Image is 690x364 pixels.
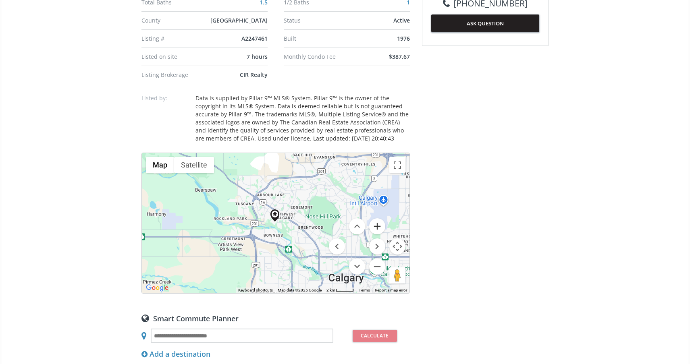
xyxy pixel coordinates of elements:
span: Map data ©2025 Google [278,288,322,292]
button: Map camera controls [389,238,405,254]
img: Google [144,283,170,293]
div: Listing # [141,36,208,41]
div: County [141,18,208,23]
button: Drag Pegman onto the map to open Street View [389,267,405,283]
button: Move down [349,259,365,275]
div: Built [284,36,351,41]
button: Move right [369,238,385,254]
button: Zoom out [369,259,385,275]
div: Listed on site [141,54,208,60]
button: ASK QUESTION [431,14,539,32]
button: Calculate [353,330,397,342]
a: Terms [359,288,370,292]
button: Keyboard shortcuts [238,287,273,293]
span: 1976 [397,35,410,42]
div: Status [284,18,351,23]
div: Smart Commute Planner [141,314,410,323]
div: Add a destination [141,349,210,360]
div: Data is supplied by Pillar 9™ MLS® System. Pillar 9™ is the owner of the copyright in its MLS® Sy... [195,94,410,143]
span: $387.67 [389,53,410,60]
div: Listing Brokerage [141,72,208,78]
button: Toggle fullscreen view [389,157,405,173]
div: Monthly Condo Fee [284,54,351,60]
span: A2247461 [241,35,268,42]
a: Open this area in Google Maps (opens a new window) [144,283,170,293]
span: 2 km [326,288,335,292]
button: Move left [329,238,345,254]
p: Listed by: [141,94,190,102]
span: [GEOGRAPHIC_DATA] [210,17,268,24]
span: 7 hours [247,53,268,60]
span: Active [393,17,410,24]
button: Show satellite imagery [174,157,214,173]
button: Move up [349,218,365,234]
span: CIR Realty [240,71,268,79]
button: Show street map [146,157,174,173]
button: Map Scale: 2 km per 42 pixels [324,287,356,293]
button: Zoom in [369,218,385,234]
a: Report a map error [375,288,407,292]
